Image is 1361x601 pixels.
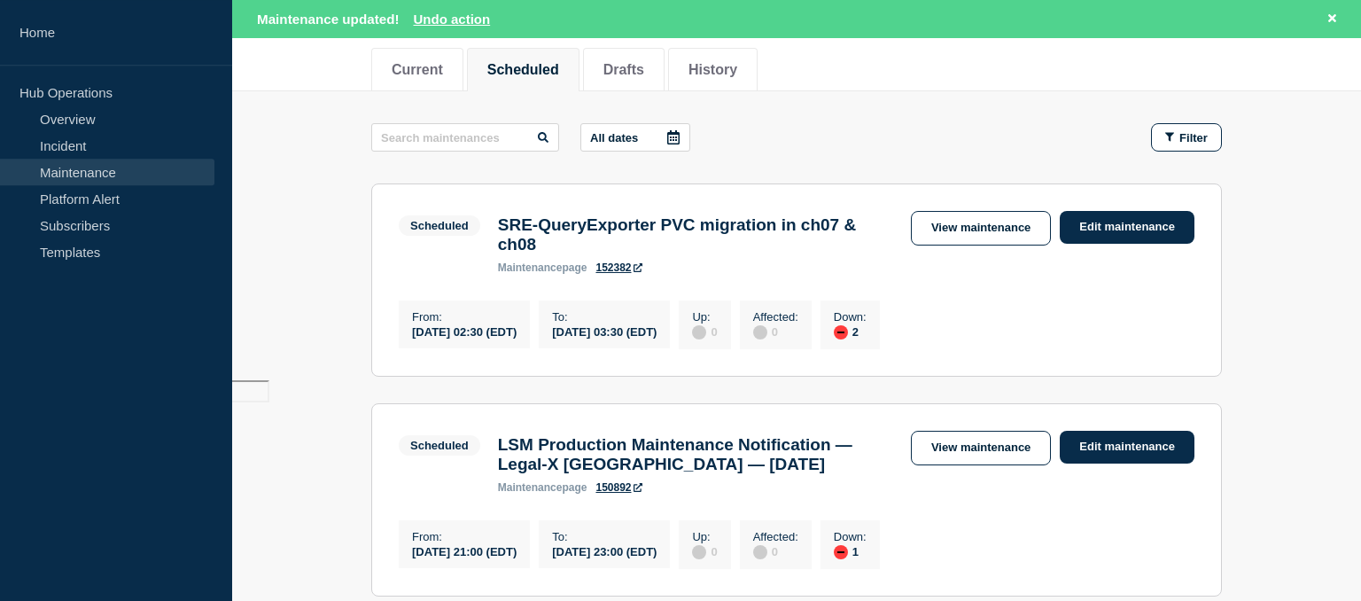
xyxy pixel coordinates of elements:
[1179,131,1208,144] span: Filter
[580,123,690,152] button: All dates
[688,62,737,78] button: History
[392,62,443,78] button: Current
[1151,123,1222,152] button: Filter
[595,261,642,274] a: 152382
[692,325,706,340] div: disabled
[834,324,867,340] div: 2
[410,219,469,232] div: Scheduled
[412,310,517,324] p: From :
[1060,431,1194,464] a: Edit maintenance
[257,12,400,27] span: Maintenance updated!
[753,324,798,340] div: 0
[753,530,798,543] p: Affected :
[1060,211,1194,244] a: Edit maintenance
[834,325,848,340] div: down
[911,211,1051,246] a: View maintenance
[498,481,587,494] p: page
[371,123,559,152] input: Search maintenances
[590,131,638,144] p: All dates
[834,310,867,324] p: Down :
[414,12,491,27] button: Undo action
[834,530,867,543] p: Down :
[412,543,517,558] div: [DATE] 21:00 (EDT)
[834,543,867,559] div: 1
[552,543,657,558] div: [DATE] 23:00 (EDT)
[692,530,717,543] p: Up :
[498,261,563,274] span: maintenance
[552,310,657,324] p: To :
[692,324,717,340] div: 0
[412,530,517,543] p: From :
[692,310,717,324] p: Up :
[498,261,587,274] p: page
[753,545,767,559] div: disabled
[410,439,469,452] div: Scheduled
[552,324,657,339] div: [DATE] 03:30 (EDT)
[498,435,893,474] h3: LSM Production Maintenance Notification — Legal-X [GEOGRAPHIC_DATA] — [DATE]
[603,62,644,78] button: Drafts
[753,543,798,559] div: 0
[487,62,559,78] button: Scheduled
[753,325,767,340] div: disabled
[498,215,893,254] h3: SRE-QueryExporter PVC migration in ch07 & ch08
[595,481,642,494] a: 150892
[753,310,798,324] p: Affected :
[834,545,848,559] div: down
[692,545,706,559] div: disabled
[498,481,563,494] span: maintenance
[412,324,517,339] div: [DATE] 02:30 (EDT)
[692,543,717,559] div: 0
[552,530,657,543] p: To :
[911,431,1051,465] a: View maintenance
